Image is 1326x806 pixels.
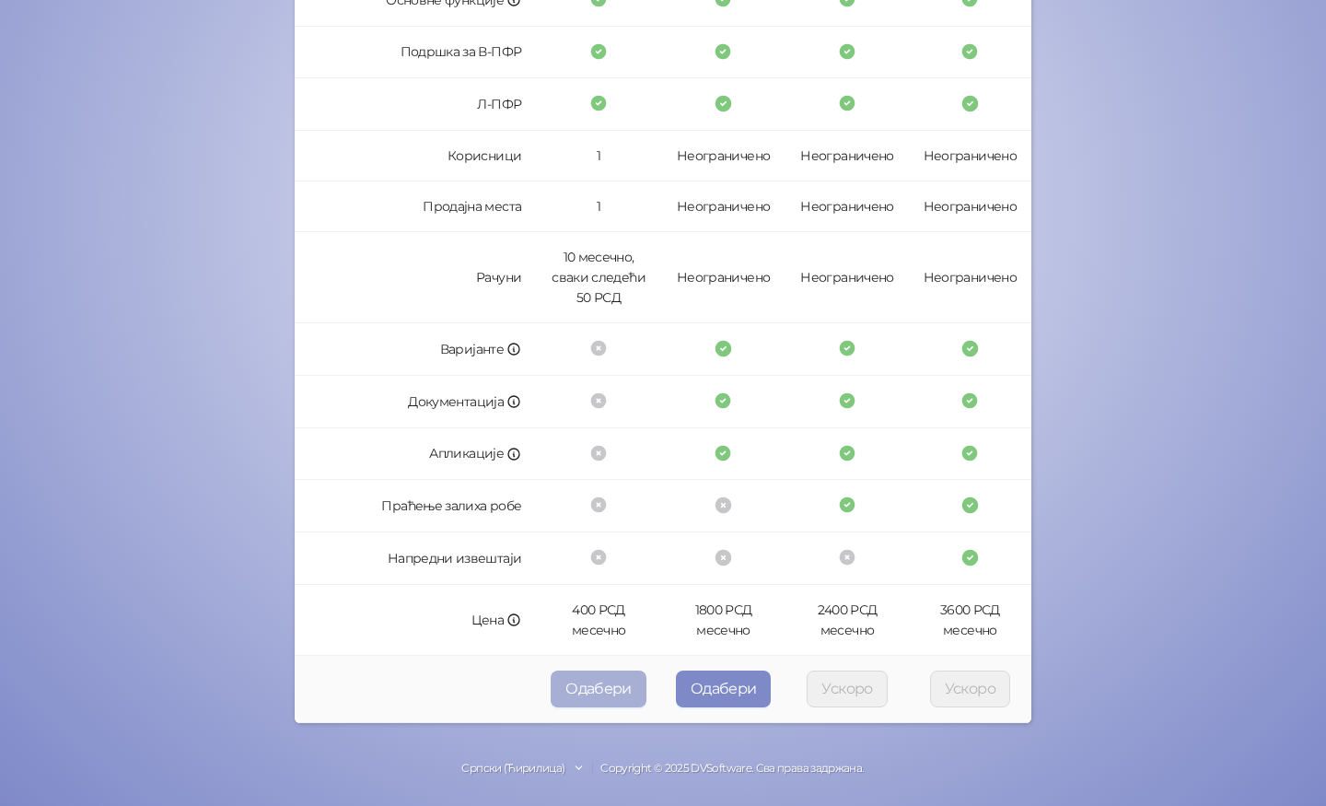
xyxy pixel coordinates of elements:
[536,131,661,181] td: 1
[295,323,536,376] td: Варијанте
[295,428,536,481] td: Апликације
[661,131,786,181] td: Неограничено
[661,585,786,656] td: 1800 РСД месечно
[785,131,908,181] td: Неограничено
[661,232,786,323] td: Неограничено
[785,585,908,656] td: 2400 РСД месечно
[661,181,786,232] td: Неограничено
[295,78,536,131] td: Л-ПФР
[909,585,1031,656] td: 3600 РСД месечно
[295,181,536,232] td: Продајна места
[536,585,661,656] td: 400 РСД месечно
[785,181,908,232] td: Неограничено
[295,376,536,428] td: Документација
[295,131,536,181] td: Корисници
[295,480,536,532] td: Праћење залиха робе
[295,585,536,656] td: Цена
[676,671,772,707] button: Одабери
[536,181,661,232] td: 1
[807,671,887,707] button: Ускоро
[909,131,1031,181] td: Неограничено
[295,232,536,323] td: Рачуни
[785,232,908,323] td: Неограничено
[295,27,536,79] td: Подршка за В-ПФР
[536,232,661,323] td: 10 месечно, сваки следећи 50 РСД
[551,671,646,707] button: Одабери
[909,181,1031,232] td: Неограничено
[461,760,564,777] div: Српски (Ћирилица)
[909,232,1031,323] td: Неограничено
[295,532,536,585] td: Напредни извештаји
[930,671,1010,707] button: Ускоро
